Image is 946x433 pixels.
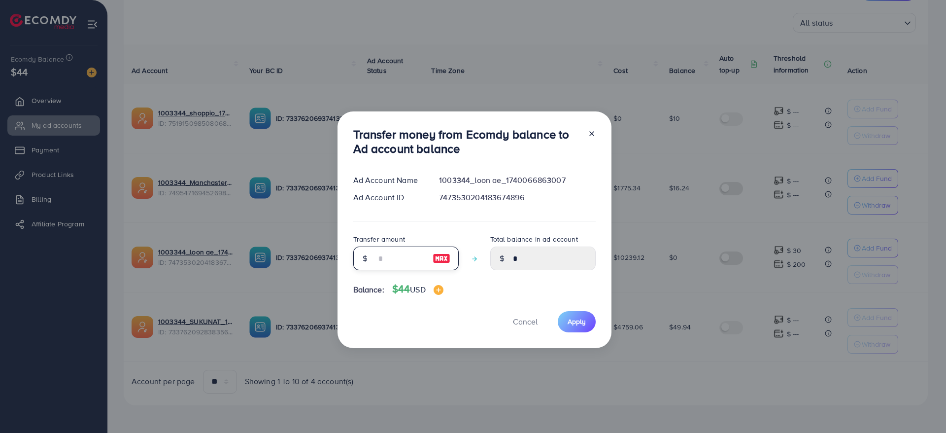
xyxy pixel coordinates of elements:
[513,316,538,327] span: Cancel
[434,285,443,295] img: image
[353,127,580,156] h3: Transfer money from Ecomdy balance to Ad account balance
[410,284,425,295] span: USD
[568,317,586,326] span: Apply
[353,284,384,295] span: Balance:
[904,389,939,426] iframe: Chat
[345,192,432,203] div: Ad Account ID
[345,175,432,186] div: Ad Account Name
[353,234,405,244] label: Transfer amount
[431,192,603,203] div: 7473530204183674896
[558,311,596,332] button: Apply
[490,234,578,244] label: Total balance in ad account
[433,253,450,264] img: image
[501,311,550,332] button: Cancel
[392,283,443,295] h4: $44
[431,175,603,186] div: 1003344_loon ae_1740066863007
